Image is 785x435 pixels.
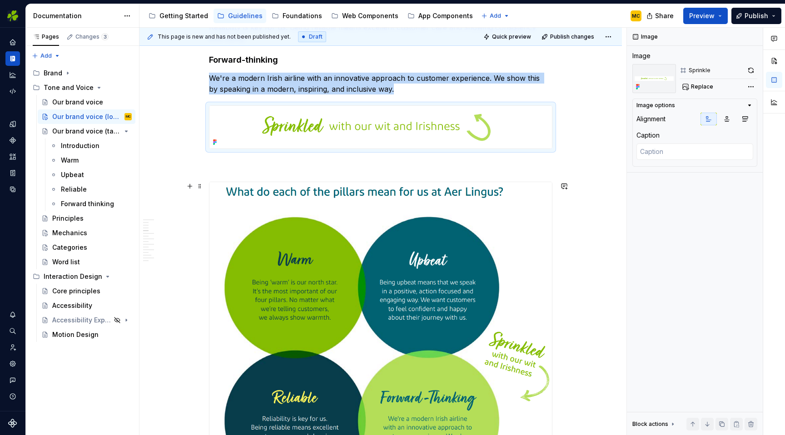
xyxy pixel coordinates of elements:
div: App Components [418,11,473,20]
a: Storybook stories [5,166,20,180]
div: Image options [636,102,675,109]
div: Core principles [52,287,100,296]
div: Getting Started [159,11,208,20]
div: Block actions [632,418,676,430]
a: Forward thinking [46,197,135,211]
div: Block actions [632,420,668,428]
a: Data sources [5,182,20,197]
div: Caption [636,131,660,140]
div: Guidelines [228,11,263,20]
button: Quick preview [481,30,535,43]
div: Our brand voice [52,98,103,107]
div: Motion Design [52,330,99,339]
div: Tone and Voice [44,83,94,92]
div: Web Components [342,11,398,20]
div: Forward thinking [61,199,114,208]
div: Tone and Voice [29,80,135,95]
a: Accessibility Explained [38,313,135,327]
a: Mechanics [38,226,135,240]
span: Publish [745,11,768,20]
div: Page tree [29,66,135,342]
a: Introduction [46,138,135,153]
a: Settings [5,356,20,371]
span: Share [655,11,674,20]
div: Search ⌘K [5,324,20,338]
a: Assets [5,149,20,164]
a: Home [5,35,20,49]
div: Our brand voice (tabs) [52,127,121,136]
a: Our brand voice (tabs) [38,124,135,138]
button: Add [29,49,63,62]
div: Changes [75,33,109,40]
span: This page is new and has not been published yet. [158,33,291,40]
a: Upbeat [46,168,135,182]
img: 56b5df98-d96d-4d7e-807c-0afdf3bdaefa.png [7,10,18,21]
a: Invite team [5,340,20,355]
button: Add [478,10,512,22]
img: 70e309b9-36fb-4b30-8514-98e15b617135.png [209,106,552,148]
svg: Supernova Logo [8,419,17,428]
div: Alignment [636,114,666,124]
span: Draft [309,33,323,40]
div: Word list [52,257,80,267]
div: Mechanics [52,228,87,237]
button: Notifications [5,307,20,322]
a: Our brand voice (long)MC [38,109,135,124]
span: Replace [691,83,713,90]
div: Interaction Design [44,272,102,281]
button: Image options [636,102,753,109]
div: Page tree [145,7,477,25]
h4: Forward-thinking [209,54,552,65]
div: MC [632,12,640,20]
div: Contact support [5,373,20,387]
a: Components [5,133,20,148]
a: Design tokens [5,117,20,131]
div: Brand [44,69,62,78]
a: Documentation [5,51,20,66]
div: Documentation [33,11,119,20]
a: Web Components [328,9,402,23]
a: Word list [38,255,135,269]
div: Interaction Design [29,269,135,284]
div: Our brand voice (long) [52,112,123,121]
div: Foundations [283,11,322,20]
a: Motion Design [38,327,135,342]
a: Warm [46,153,135,168]
span: Add [490,12,501,20]
a: Categories [38,240,135,255]
button: Replace [680,80,717,93]
a: Guidelines [214,9,266,23]
div: Principles [52,214,84,223]
img: 70e309b9-36fb-4b30-8514-98e15b617135.png [632,64,676,93]
div: Sprinkle [689,67,710,74]
div: Analytics [5,68,20,82]
div: Warm [61,156,79,165]
div: Categories [52,243,87,252]
button: Publish changes [539,30,598,43]
div: Reliable [61,185,87,194]
button: Share [642,8,680,24]
p: We're a modern Irish airline with an innovative approach to customer experience. We show this by ... [209,73,552,94]
span: Publish changes [550,33,594,40]
a: Getting Started [145,9,212,23]
div: Brand [29,66,135,80]
div: Introduction [61,141,99,150]
a: Principles [38,211,135,226]
a: Accessibility [38,298,135,313]
span: Quick preview [492,33,531,40]
div: Accessibility Explained [52,316,111,325]
a: Our brand voice [38,95,135,109]
a: App Components [404,9,477,23]
div: Image [632,51,651,60]
div: Code automation [5,84,20,99]
button: Publish [731,8,781,24]
div: MC [126,112,131,121]
button: Preview [683,8,728,24]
